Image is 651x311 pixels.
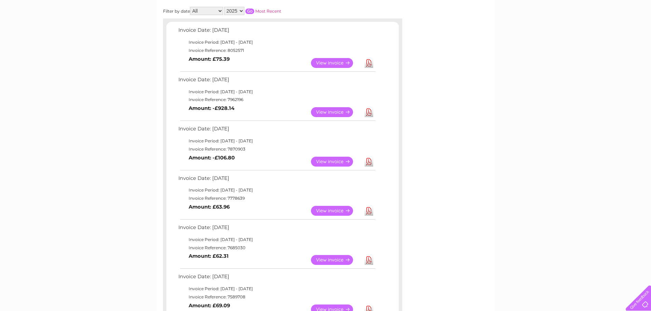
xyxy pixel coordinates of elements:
[311,107,361,117] a: View
[522,3,569,12] a: 0333 014 3131
[177,236,377,244] td: Invoice Period: [DATE] - [DATE]
[531,29,544,34] a: Water
[311,255,361,265] a: View
[311,157,361,167] a: View
[177,26,377,38] td: Invoice Date: [DATE]
[177,75,377,88] td: Invoice Date: [DATE]
[163,7,342,15] div: Filter by date
[177,186,377,194] td: Invoice Period: [DATE] - [DATE]
[23,18,58,39] img: logo.png
[189,253,229,259] b: Amount: £62.31
[189,302,230,309] b: Amount: £69.09
[365,58,373,68] a: Download
[177,145,377,153] td: Invoice Reference: 7870903
[606,29,622,34] a: Contact
[177,96,377,104] td: Invoice Reference: 7962196
[628,29,645,34] a: Log out
[592,29,601,34] a: Blog
[189,105,234,111] b: Amount: -£928.14
[177,88,377,96] td: Invoice Period: [DATE] - [DATE]
[177,137,377,145] td: Invoice Period: [DATE] - [DATE]
[177,293,377,301] td: Invoice Reference: 7589708
[548,29,563,34] a: Energy
[177,38,377,46] td: Invoice Period: [DATE] - [DATE]
[255,9,281,14] a: Most Recent
[567,29,587,34] a: Telecoms
[177,124,377,137] td: Invoice Date: [DATE]
[189,56,230,62] b: Amount: £75.39
[177,285,377,293] td: Invoice Period: [DATE] - [DATE]
[177,46,377,55] td: Invoice Reference: 8052571
[311,206,361,216] a: View
[177,194,377,202] td: Invoice Reference: 7778639
[311,58,361,68] a: View
[365,255,373,265] a: Download
[164,4,487,33] div: Clear Business is a trading name of Verastar Limited (registered in [GEOGRAPHIC_DATA] No. 3667643...
[177,174,377,186] td: Invoice Date: [DATE]
[365,206,373,216] a: Download
[365,157,373,167] a: Download
[365,107,373,117] a: Download
[177,223,377,236] td: Invoice Date: [DATE]
[177,244,377,252] td: Invoice Reference: 7685030
[189,155,235,161] b: Amount: -£106.80
[189,204,230,210] b: Amount: £63.96
[177,272,377,285] td: Invoice Date: [DATE]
